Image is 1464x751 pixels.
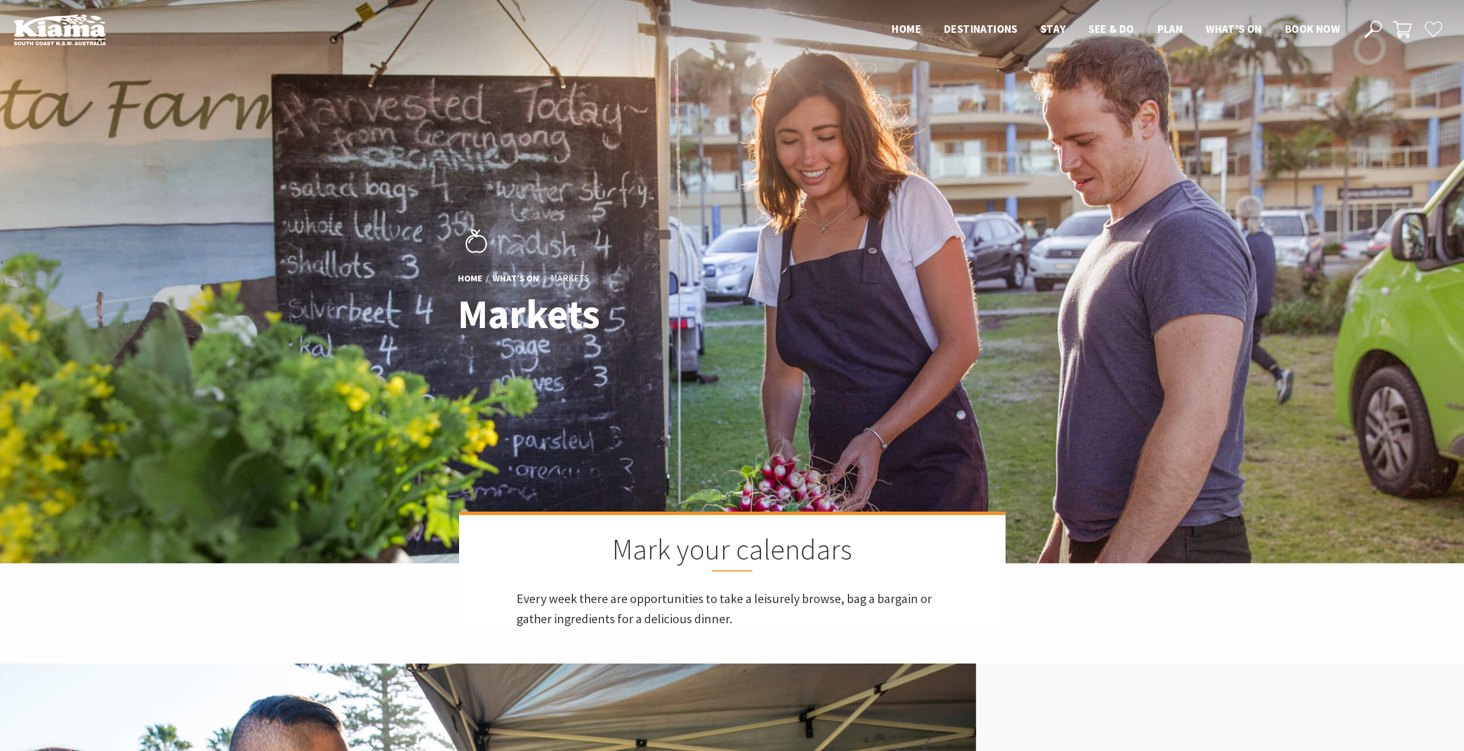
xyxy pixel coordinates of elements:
[458,272,483,284] a: Home
[517,589,948,629] p: Every week there are opportunities to take a leisurely browse, bag a bargain or gather ingredient...
[1206,22,1262,36] span: What’s On
[14,14,106,45] img: Kiama Logo
[551,270,589,285] li: Markets
[517,532,948,571] h2: Mark your calendars
[1088,22,1134,36] span: See & Do
[1157,22,1183,36] span: Plan
[880,20,1351,39] nav: Main Menu
[892,22,921,36] span: Home
[492,272,539,284] a: What’s On
[1285,22,1340,36] span: Book now
[1041,22,1066,36] span: Stay
[458,292,783,336] h1: Markets
[944,22,1018,36] span: Destinations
